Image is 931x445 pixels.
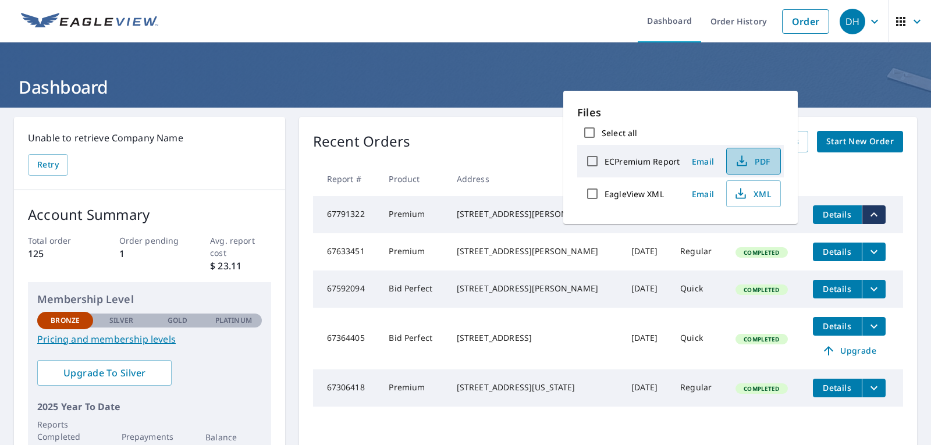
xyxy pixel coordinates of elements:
[37,291,262,307] p: Membership Level
[313,270,380,308] td: 67592094
[820,382,855,393] span: Details
[28,247,88,261] p: 125
[37,158,59,172] span: Retry
[28,131,271,145] p: Unable to retrieve Company Name
[28,204,271,225] p: Account Summary
[684,185,722,203] button: Email
[602,127,637,138] label: Select all
[820,246,855,257] span: Details
[457,245,613,257] div: [STREET_ADDRESS][PERSON_NAME]
[671,369,726,407] td: Regular
[737,385,786,393] span: Completed
[826,134,894,149] span: Start New Order
[782,9,829,34] a: Order
[820,344,879,358] span: Upgrade
[37,360,172,386] a: Upgrade To Silver
[726,180,781,207] button: XML
[109,315,134,326] p: Silver
[457,382,613,393] div: [STREET_ADDRESS][US_STATE]
[122,430,177,443] p: Prepayments
[862,317,886,336] button: filesDropdownBtn-67364405
[28,234,88,247] p: Total order
[168,315,187,326] p: Gold
[119,247,180,261] p: 1
[840,9,865,34] div: DH
[37,332,262,346] a: Pricing and membership levels
[817,131,903,152] a: Start New Order
[37,418,93,443] p: Reports Completed
[313,196,380,233] td: 67791322
[622,233,671,270] td: [DATE]
[379,369,447,407] td: Premium
[577,105,784,120] p: Files
[47,366,162,379] span: Upgrade To Silver
[813,280,862,298] button: detailsBtn-67592094
[734,187,771,201] span: XML
[51,315,80,326] p: Bronze
[862,280,886,298] button: filesDropdownBtn-67592094
[605,156,680,167] label: ECPremium Report
[21,13,158,30] img: EV Logo
[813,243,862,261] button: detailsBtn-67633451
[737,248,786,257] span: Completed
[313,233,380,270] td: 67633451
[605,188,664,200] label: EagleView XML
[813,379,862,397] button: detailsBtn-67306418
[622,369,671,407] td: [DATE]
[862,243,886,261] button: filesDropdownBtn-67633451
[684,152,722,170] button: Email
[313,131,411,152] p: Recent Orders
[671,233,726,270] td: Regular
[37,400,262,414] p: 2025 Year To Date
[210,234,271,259] p: Avg. report cost
[313,162,380,196] th: Report #
[457,208,613,220] div: [STREET_ADDRESS][PERSON_NAME]
[119,234,180,247] p: Order pending
[813,341,886,360] a: Upgrade
[726,148,781,175] button: PDF
[737,335,786,343] span: Completed
[820,321,855,332] span: Details
[671,270,726,308] td: Quick
[28,154,68,176] button: Retry
[447,162,622,196] th: Address
[622,308,671,369] td: [DATE]
[734,154,771,168] span: PDF
[457,332,613,344] div: [STREET_ADDRESS]
[313,369,380,407] td: 67306418
[813,317,862,336] button: detailsBtn-67364405
[379,308,447,369] td: Bid Perfect
[689,188,717,200] span: Email
[215,315,252,326] p: Platinum
[379,233,447,270] td: Premium
[862,205,886,224] button: filesDropdownBtn-67791322
[737,286,786,294] span: Completed
[205,431,261,443] p: Balance
[313,308,380,369] td: 67364405
[379,270,447,308] td: Bid Perfect
[689,156,717,167] span: Email
[820,283,855,294] span: Details
[14,75,917,99] h1: Dashboard
[379,196,447,233] td: Premium
[379,162,447,196] th: Product
[457,283,613,294] div: [STREET_ADDRESS][PERSON_NAME]
[671,308,726,369] td: Quick
[820,209,855,220] span: Details
[813,205,862,224] button: detailsBtn-67791322
[210,259,271,273] p: $ 23.11
[862,379,886,397] button: filesDropdownBtn-67306418
[622,270,671,308] td: [DATE]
